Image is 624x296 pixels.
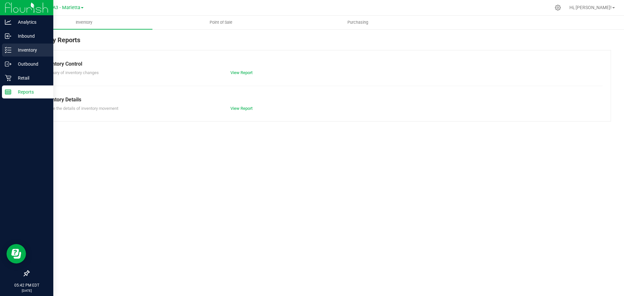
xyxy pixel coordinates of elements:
[5,33,11,39] inline-svg: Inbound
[11,32,50,40] p: Inbound
[42,60,598,68] div: Inventory Control
[42,96,598,104] div: Inventory Details
[230,70,253,75] a: View Report
[11,60,50,68] p: Outbound
[5,61,11,67] inline-svg: Outbound
[230,106,253,111] a: View Report
[6,244,26,264] iframe: Resource center
[42,106,118,111] span: Explore the details of inventory movement
[11,74,50,82] p: Retail
[152,16,289,29] a: Point of Sale
[42,70,99,75] span: Summary of inventory changes
[289,16,426,29] a: Purchasing
[201,19,241,25] span: Point of Sale
[554,5,562,11] div: Manage settings
[11,46,50,54] p: Inventory
[5,47,11,53] inline-svg: Inventory
[11,88,50,96] p: Reports
[11,18,50,26] p: Analytics
[49,5,80,10] span: GA3 - Marietta
[569,5,612,10] span: Hi, [PERSON_NAME]!
[67,19,101,25] span: Inventory
[5,89,11,95] inline-svg: Reports
[3,288,50,293] p: [DATE]
[3,282,50,288] p: 05:42 PM EDT
[29,35,611,50] div: Inventory Reports
[5,75,11,81] inline-svg: Retail
[16,16,152,29] a: Inventory
[5,19,11,25] inline-svg: Analytics
[339,19,377,25] span: Purchasing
